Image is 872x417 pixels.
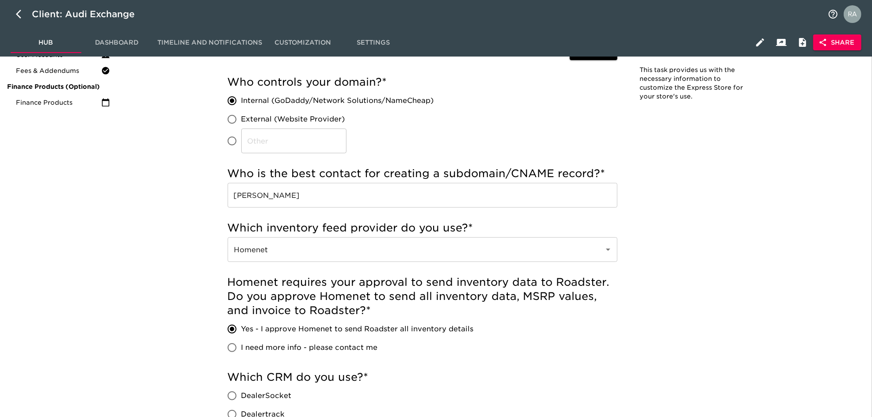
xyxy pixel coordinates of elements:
[273,37,333,48] span: Customization
[241,129,347,153] input: Other
[228,370,617,384] h5: Which CRM do you use?
[241,114,345,125] span: External (Website Provider)
[602,243,614,256] button: Open
[750,32,771,53] button: Edit Hub
[228,221,617,235] h5: Which inventory feed provider do you use?
[241,342,378,353] span: I need more info - please contact me
[813,34,861,51] button: Share
[16,66,101,75] span: Fees & Addendums
[228,75,617,89] h5: Who controls your domain?
[343,37,404,48] span: Settings
[157,37,262,48] span: Timeline and Notifications
[16,37,76,48] span: Hub
[16,98,101,107] span: Finance Products
[87,37,147,48] span: Dashboard
[820,37,854,48] span: Share
[241,324,474,334] span: Yes - I approve Homenet to send Roadster all inventory details
[32,7,147,21] div: Client: Audi Exchange
[241,390,292,401] span: DealerSocket
[640,66,746,101] p: This task provides us with the necessary information to customize the Express Store for your stor...
[7,82,110,91] span: Finance Products (Optional)
[822,4,844,25] button: notifications
[241,95,434,106] span: Internal (GoDaddy/Network Solutions/NameCheap)
[844,5,861,23] img: Profile
[771,32,792,53] button: Client View
[228,275,617,318] h5: Homenet requires your approval to send inventory data to Roadster. Do you approve Homenet to send...
[228,167,617,181] h5: Who is the best contact for creating a subdomain/CNAME record?
[792,32,813,53] button: Internal Notes and Comments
